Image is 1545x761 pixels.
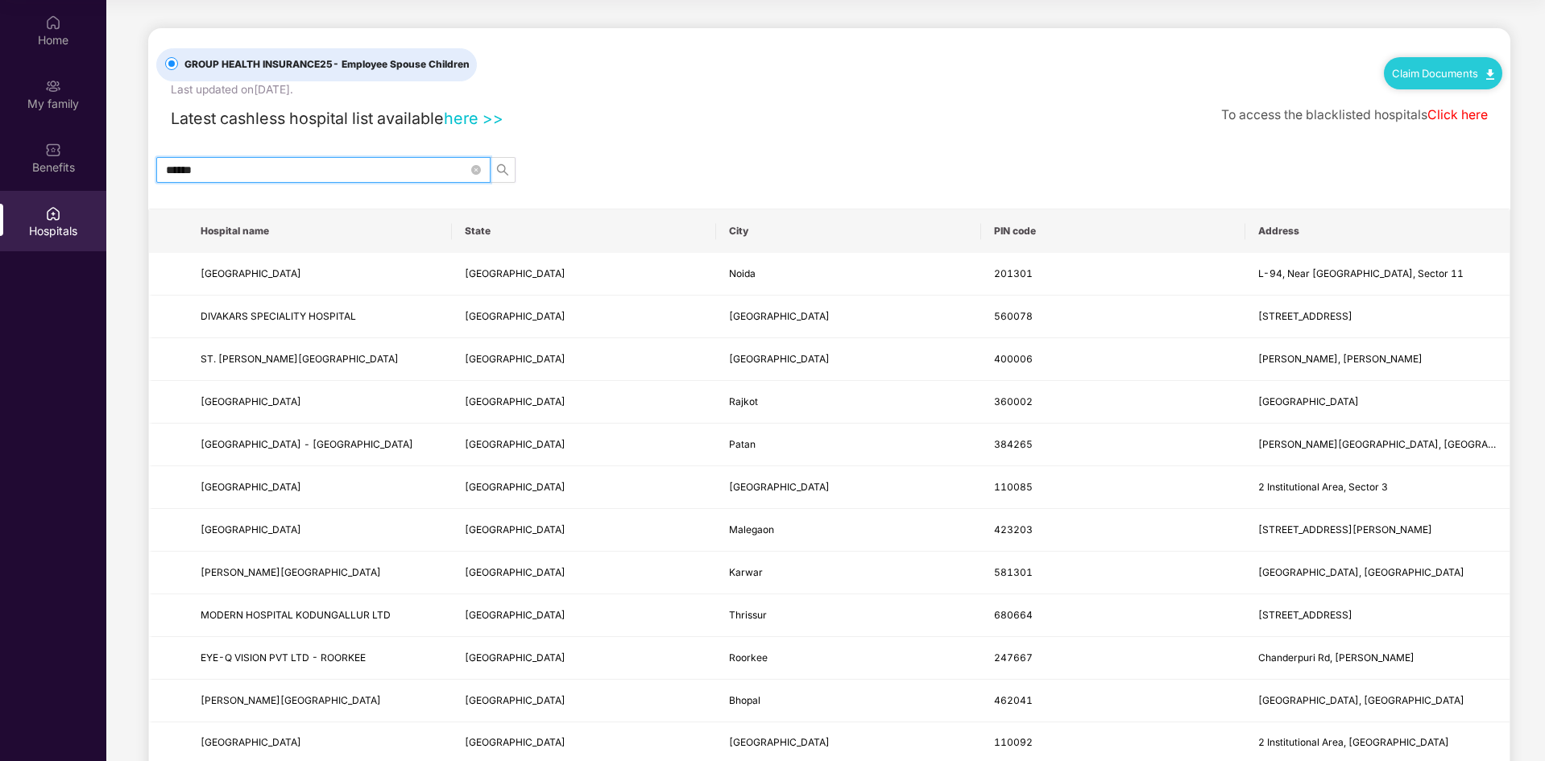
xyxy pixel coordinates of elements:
td: Uttarakhand [452,637,716,680]
span: search [491,163,515,176]
span: [GEOGRAPHIC_DATA] [1258,395,1359,407]
span: Thrissur [729,609,767,621]
td: Gujarat [452,381,716,424]
td: KHUSHEE EYE HOSPITAL LASER CENTER [188,381,452,424]
td: Kerala [452,594,716,637]
span: [PERSON_NAME][GEOGRAPHIC_DATA] [201,566,381,578]
img: svg+xml;base64,PHN2ZyBpZD0iQmVuZWZpdHMiIHhtbG5zPSJodHRwOi8vd3d3LnczLm9yZy8yMDAwL3N2ZyIgd2lkdGg9Ij... [45,142,61,158]
td: Chanderpuri Rd, Chowmandi [1245,637,1510,680]
span: [GEOGRAPHIC_DATA] [465,395,565,407]
th: City [716,209,980,253]
td: JAIPUR GOLDEN HOSPITAL [188,466,452,509]
td: Maharashtra [452,338,716,381]
span: [GEOGRAPHIC_DATA] [201,267,301,279]
span: [GEOGRAPHIC_DATA] [201,481,301,493]
td: Thrissur [716,594,980,637]
span: 201301 [994,267,1033,279]
span: 462041 [994,694,1033,706]
span: 2 Institutional Area, Sector 3 [1258,481,1388,493]
td: Karwar [716,552,980,594]
td: Uttar Pradesh [452,253,716,296]
td: Karnataka [452,552,716,594]
span: Address [1258,225,1497,238]
span: [PERSON_NAME], [PERSON_NAME] [1258,353,1423,365]
td: ZINDAL HOSPITAL [188,680,452,722]
td: Delhi [452,466,716,509]
td: Kilachand Center, Station Road [1245,424,1510,466]
th: Address [1245,209,1510,253]
span: [GEOGRAPHIC_DATA] [465,694,565,706]
span: [GEOGRAPHIC_DATA], [GEOGRAPHIC_DATA] [1258,566,1464,578]
span: [STREET_ADDRESS] [1258,609,1352,621]
td: Karnataka [452,296,716,338]
span: 110085 [994,481,1033,493]
td: New Delhi [716,466,980,509]
td: ST. ELIZABETH S HOSPITAL [188,338,452,381]
span: Hospital name [201,225,439,238]
span: [GEOGRAPHIC_DATA] [729,353,830,365]
span: 360002 [994,395,1033,407]
td: AGRAWAL HOSPITAL - PATAN [188,424,452,466]
span: [STREET_ADDRESS] [1258,310,1352,322]
span: 581301 [994,566,1033,578]
img: svg+xml;base64,PHN2ZyB4bWxucz0iaHR0cDovL3d3dy53My5vcmcvMjAwMC9zdmciIHdpZHRoPSIxMC40IiBoZWlnaHQ9Ij... [1486,69,1494,80]
span: - Employee Spouse Children [333,58,470,70]
span: [GEOGRAPHIC_DATA], [GEOGRAPHIC_DATA] [1258,694,1464,706]
td: Bhopal [716,680,980,722]
span: 680664 [994,609,1033,621]
td: J Mehta, Malbar Hill [1245,338,1510,381]
td: MODERN HOSPITAL KODUNGALLUR LTD [188,594,452,637]
span: L-94, Near [GEOGRAPHIC_DATA], Sector 11 [1258,267,1464,279]
td: METRO HOSPITAL AND HEART INSTITUTE [188,253,452,296]
span: 384265 [994,438,1033,450]
button: search [490,157,516,183]
span: DIVAKARS SPECIALITY HOSPITAL [201,310,356,322]
th: PIN code [981,209,1245,253]
span: GROUP HEALTH INSURANCE25 [178,57,476,72]
td: EYE-Q VISION PVT LTD - ROORKEE [188,637,452,680]
td: Rajkot [716,381,980,424]
div: Last updated on [DATE] . [171,81,293,99]
td: Green Street, Karawar [1245,552,1510,594]
td: 313 PLOT NO 70/3 2 ND FLOOR SHREE SANKET EMPIRE, BEHIND DISTRICT COURT [1245,509,1510,552]
span: [GEOGRAPHIC_DATA] [201,523,301,536]
span: 423203 [994,523,1033,536]
img: svg+xml;base64,PHN2ZyB3aWR0aD0iMjAiIGhlaWdodD0iMjAiIHZpZXdCb3g9IjAgMCAyMCAyMCIgZmlsbD0ibm9uZSIgeG... [45,78,61,94]
span: 110092 [994,736,1033,748]
span: [GEOGRAPHIC_DATA] [465,736,565,748]
span: ST. [PERSON_NAME][GEOGRAPHIC_DATA] [201,353,399,365]
span: [GEOGRAPHIC_DATA] [729,736,830,748]
span: close-circle [471,163,481,178]
img: svg+xml;base64,PHN2ZyBpZD0iSG9tZSIgeG1sbnM9Imh0dHA6Ly93d3cudzMub3JnLzIwMDAvc3ZnIiB3aWR0aD0iMjAiIG... [45,14,61,31]
span: [GEOGRAPHIC_DATA] [201,736,301,748]
th: Hospital name [188,209,452,253]
span: [GEOGRAPHIC_DATA] [465,481,565,493]
span: Karwar [729,566,763,578]
span: [GEOGRAPHIC_DATA] [465,609,565,621]
a: here >> [444,109,503,128]
span: [GEOGRAPHIC_DATA] - [GEOGRAPHIC_DATA] [201,438,413,450]
span: 247667 [994,651,1033,664]
span: 560078 [994,310,1033,322]
td: DR SHETTYS EYE HOSPITAL [188,552,452,594]
td: Patan [716,424,980,466]
span: Bhopal [729,694,760,706]
span: Malegaon [729,523,774,536]
td: Maharashtra [452,509,716,552]
td: Bangalore [716,296,980,338]
span: [GEOGRAPHIC_DATA] [729,481,830,493]
td: Malegaon [716,509,980,552]
td: DIVAKARS SPECIALITY HOSPITAL [188,296,452,338]
th: State [452,209,716,253]
a: Click here [1427,107,1488,122]
td: AYODHYA BYPASS ROAD, DAMKHEDA [1245,680,1510,722]
td: L-94, Near Punjab National Bank, Sector 11 [1245,253,1510,296]
span: 400006 [994,353,1033,365]
span: Patan [729,438,756,450]
span: 2 Institutional Area, [GEOGRAPHIC_DATA] [1258,736,1449,748]
span: Roorkee [729,651,768,664]
td: No 220, 9th Cross Road, 2nd Phase, J P Nagar [1245,296,1510,338]
span: [GEOGRAPHIC_DATA] [465,438,565,450]
img: svg+xml;base64,PHN2ZyBpZD0iSG9zcGl0YWxzIiB4bWxucz0iaHR0cDovL3d3dy53My5vcmcvMjAwMC9zdmciIHdpZHRoPS... [45,205,61,221]
span: [GEOGRAPHIC_DATA] [465,566,565,578]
